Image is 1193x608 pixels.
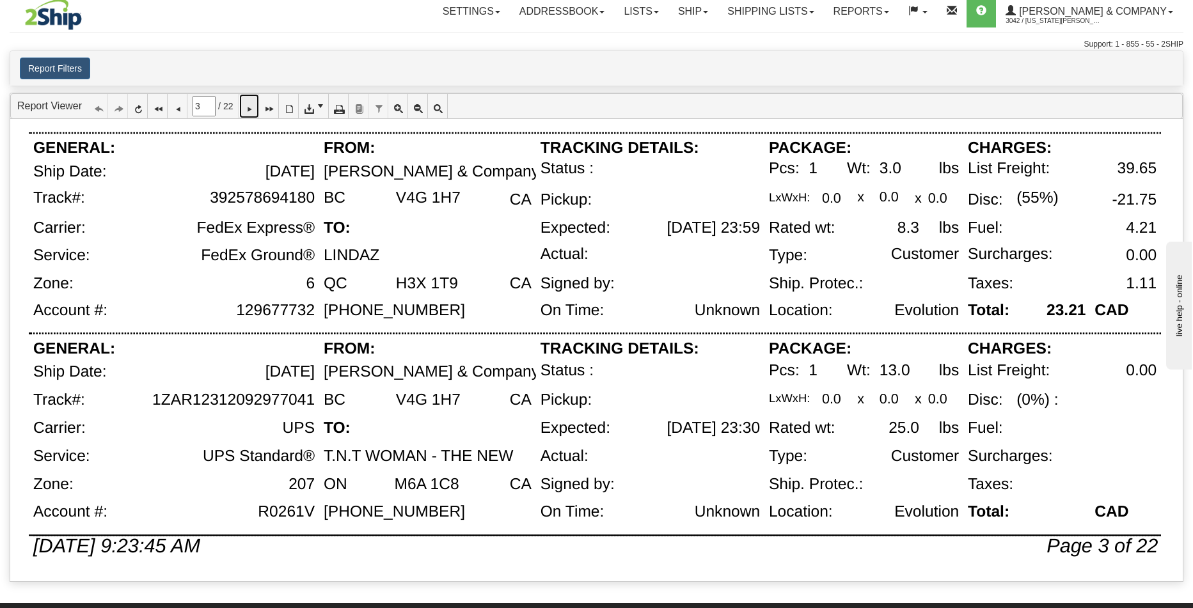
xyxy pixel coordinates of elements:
div: V4G 1H7 [396,391,461,409]
div: Signed by: [541,275,615,293]
div: [DATE] [265,363,315,381]
div: Fuel: [968,419,1003,437]
div: GENERAL: [33,139,115,157]
div: Support: 1 - 855 - 55 - 2SHIP [10,39,1183,50]
div: Fuel: [968,219,1003,237]
div: [PHONE_NUMBER] [324,503,465,521]
div: 0.0 [928,391,947,406]
div: Location: [769,302,833,320]
div: CA [510,275,532,293]
div: -21.75 [1112,191,1157,209]
div: TO: [324,219,351,237]
div: live help - online [10,11,118,20]
div: Actual: [541,448,589,465]
a: Last Page [259,94,279,118]
div: CAD [1094,302,1128,320]
a: Report Viewer [17,100,82,111]
div: CA [510,191,532,209]
div: Pcs: [769,160,800,178]
div: Account #: [33,503,107,521]
div: 4.21 [1126,219,1157,237]
div: 0.0 [822,391,841,406]
div: Zone: [33,476,74,494]
div: 1 [809,362,818,380]
div: Service: [33,448,90,465]
div: M6A 1C8 [395,476,459,494]
div: Pickup: [541,391,592,409]
div: Customer [891,246,959,263]
div: x [915,191,922,206]
div: Account #: [33,101,107,119]
div: Type: [769,448,807,465]
div: Page 3 of 22 [1047,534,1158,557]
div: Location: [769,503,833,521]
div: Surcharges: [968,246,1052,263]
div: TO: [324,419,351,437]
div: Location: [769,101,833,119]
div: FedEx Express® [196,219,315,237]
div: Customer [891,448,959,465]
div: 1.11 [1126,275,1157,293]
div: Total: [968,101,1009,119]
div: 0.00 [1126,362,1157,380]
div: Zone: [33,275,74,293]
div: TRACKING DETAILS: [541,340,699,358]
div: 1ZAR12312092977041 [152,391,315,409]
a: Print [329,94,349,118]
div: Unknown [695,302,760,320]
div: ON [324,476,347,494]
div: [PERSON_NAME] & Company Ltd. [324,363,570,381]
div: [PERSON_NAME] & Company Ltd. [324,163,570,181]
div: 23.21 [1047,302,1086,320]
div: LxWxH: [769,391,810,405]
div: CA [510,476,532,494]
div: Pickup: [541,191,592,209]
div: Track#: [33,189,85,207]
div: 129677732 [236,302,315,320]
div: Evolution [894,101,959,119]
div: Expected: [541,219,610,237]
div: 25.0 [889,419,919,437]
div: Total: [968,503,1009,521]
div: TRACKING DETAILS: [541,139,699,157]
span: 22 [223,100,233,113]
div: GENERAL: [33,340,115,358]
div: 8.3 [897,219,919,237]
span: / [218,100,221,113]
div: Signed by: [541,476,615,494]
div: LINDAZ [324,247,379,265]
div: 0.0 [822,191,841,206]
div: 0.0 [928,191,947,206]
a: Toggle FullPage/PageWidth [428,94,448,118]
div: Disc: [968,191,1003,209]
div: FedEx Ground® [201,247,315,265]
div: [PHONE_NUMBER] [324,302,465,320]
div: Expected: [541,419,610,437]
div: Rated wt: [769,419,835,437]
div: CAD [1094,503,1128,521]
div: Ship Date: [33,163,107,181]
a: First Page [148,94,168,118]
div: Wt: [847,362,871,380]
div: lbs [939,419,959,437]
div: 0.0 [880,189,899,204]
div: x [915,391,922,406]
div: 0.00 [1126,247,1157,265]
div: UPS Standard® [203,448,315,465]
a: Previous Page [168,94,187,118]
div: Wt: [847,160,871,178]
div: H3X 1T9 [396,275,458,293]
div: 39.65 [1118,160,1157,178]
a: Toggle Print Preview [279,94,299,118]
a: Next Page [239,94,259,118]
div: BC [324,391,345,409]
div: PACKAGE: [769,139,851,157]
div: Account #: [33,302,107,320]
div: PACKAGE: [769,340,851,358]
div: FROM: [324,139,375,157]
div: Surcharges: [968,448,1052,465]
a: Export [299,94,329,118]
div: Ship Date: [33,363,107,381]
div: lbs [939,160,959,178]
div: CAD [1094,101,1128,119]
